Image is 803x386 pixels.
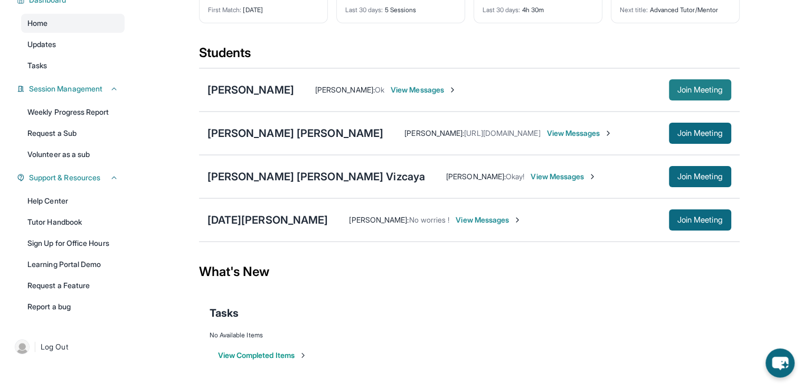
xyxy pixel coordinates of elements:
[677,217,723,223] span: Join Meeting
[391,85,457,95] span: View Messages
[29,172,100,183] span: Support & Resources
[531,171,597,182] span: View Messages
[456,215,522,225] span: View Messages
[404,128,464,137] span: [PERSON_NAME] :
[21,255,125,274] a: Learning Portal Demo
[208,6,242,14] span: First Match :
[210,331,729,339] div: No Available Items
[669,209,731,231] button: Join Meeting
[25,172,118,183] button: Support & Resources
[677,173,723,180] span: Join Meeting
[375,85,384,94] span: Ok
[218,350,307,361] button: View Completed Items
[207,169,426,184] div: [PERSON_NAME] [PERSON_NAME] Vizcaya
[207,82,294,97] div: [PERSON_NAME]
[446,172,506,181] span: [PERSON_NAME] :
[21,124,125,143] a: Request a Sub
[546,128,612,139] span: View Messages
[604,129,612,137] img: Chevron-Right
[21,297,125,316] a: Report a bug
[11,335,125,359] a: |Log Out
[27,18,48,29] span: Home
[506,172,524,181] span: Okay!
[315,85,375,94] span: [PERSON_NAME] :
[21,191,125,210] a: Help Center
[21,103,125,122] a: Weekly Progress Report
[21,234,125,253] a: Sign Up for Office Hours
[21,276,125,295] a: Request a Feature
[669,79,731,100] button: Join Meeting
[210,306,239,320] span: Tasks
[464,128,540,137] span: [URL][DOMAIN_NAME]
[21,213,125,232] a: Tutor Handbook
[207,126,384,141] div: [PERSON_NAME] [PERSON_NAME]
[29,84,102,94] span: Session Management
[15,339,30,354] img: user-img
[199,249,740,295] div: What's New
[669,123,731,144] button: Join Meeting
[588,172,597,181] img: Chevron-Right
[21,145,125,164] a: Volunteer as a sub
[677,87,723,93] span: Join Meeting
[41,342,68,352] span: Log Out
[766,348,795,378] button: chat-button
[345,6,383,14] span: Last 30 days :
[620,6,648,14] span: Next title :
[677,130,723,136] span: Join Meeting
[448,86,457,94] img: Chevron-Right
[513,216,522,224] img: Chevron-Right
[21,35,125,54] a: Updates
[207,213,328,227] div: [DATE][PERSON_NAME]
[199,44,740,68] div: Students
[669,166,731,187] button: Join Meeting
[34,341,36,353] span: |
[27,39,56,50] span: Updates
[409,215,449,224] span: No worries !
[25,84,118,94] button: Session Management
[21,14,125,33] a: Home
[27,60,47,71] span: Tasks
[483,6,521,14] span: Last 30 days :
[349,215,409,224] span: [PERSON_NAME] :
[21,56,125,75] a: Tasks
